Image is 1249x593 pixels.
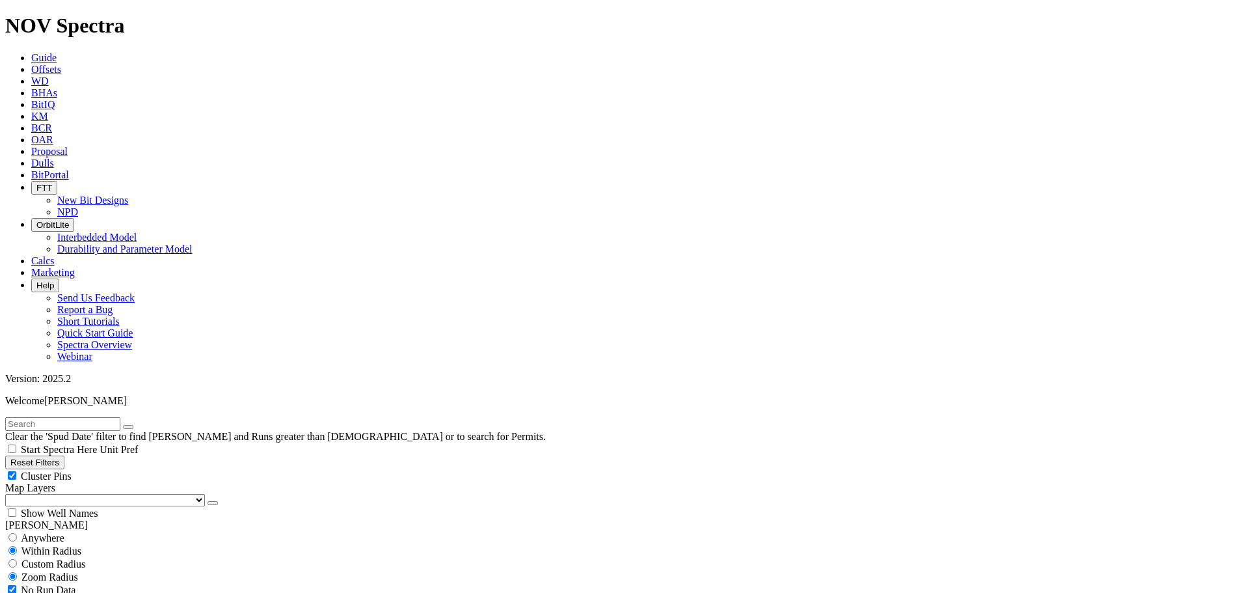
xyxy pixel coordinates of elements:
button: OrbitLite [31,218,74,232]
a: BitIQ [31,99,55,110]
a: Report a Bug [57,304,113,315]
button: FTT [31,181,57,195]
a: Webinar [57,351,92,362]
a: Interbedded Model [57,232,137,243]
a: Proposal [31,146,68,157]
a: Calcs [31,255,55,266]
a: Spectra Overview [57,339,132,350]
a: Durability and Parameter Model [57,243,193,255]
span: Unit Pref [100,444,138,455]
button: Help [31,279,59,292]
input: Search [5,417,120,431]
h1: NOV Spectra [5,14,1244,38]
a: WD [31,76,49,87]
a: BHAs [31,87,57,98]
a: Dulls [31,158,54,169]
span: Start Spectra Here [21,444,97,455]
div: [PERSON_NAME] [5,519,1244,531]
span: Clear the 'Spud Date' filter to find [PERSON_NAME] and Runs greater than [DEMOGRAPHIC_DATA] or to... [5,431,546,442]
span: Custom Radius [21,559,85,570]
a: BitPortal [31,169,69,180]
span: OrbitLite [36,220,69,230]
a: New Bit Designs [57,195,128,206]
a: KM [31,111,48,122]
span: Zoom Radius [21,572,78,583]
span: Show Well Names [21,508,98,519]
span: Anywhere [21,532,64,544]
a: Marketing [31,267,75,278]
a: Send Us Feedback [57,292,135,303]
a: Offsets [31,64,61,75]
span: Help [36,281,54,290]
span: [PERSON_NAME] [44,395,127,406]
a: NPD [57,206,78,217]
a: Guide [31,52,57,63]
a: Short Tutorials [57,316,120,327]
button: Reset Filters [5,456,64,469]
a: Quick Start Guide [57,327,133,338]
a: BCR [31,122,52,133]
span: Within Radius [21,545,81,557]
span: Cluster Pins [21,471,72,482]
span: Map Layers [5,482,55,493]
input: Start Spectra Here [8,445,16,453]
p: Welcome [5,395,1244,407]
a: OAR [31,134,53,145]
div: Version: 2025.2 [5,373,1244,385]
span: FTT [36,183,52,193]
